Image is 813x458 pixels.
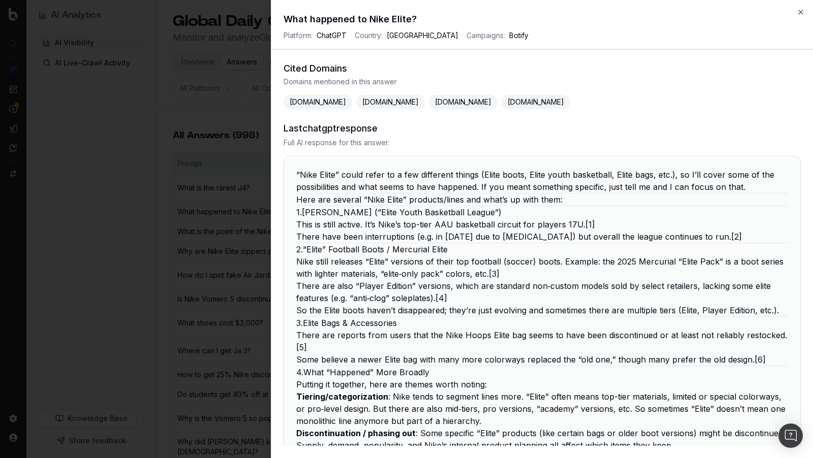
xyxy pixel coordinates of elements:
[296,304,788,316] p: So the Elite boots haven’t disappeared; they’re just evolving and sometimes there are multiple ti...
[317,30,347,41] span: ChatGPT
[502,95,570,109] span: [DOMAIN_NAME]
[296,218,788,231] li: This is still active. It’s Nike’s top-tier AAU basketball circuit for players 17U. [ 1 ]
[296,428,416,438] strong: Discontinuation / phasing out
[284,77,801,87] span: Domains mentioned in this answer
[296,391,388,402] strong: Tiering/categorization
[296,317,788,329] h3: 3 . Elite Bags & Accessories
[296,243,788,255] h3: 2 . “Elite” Football Boots / Mercurial Elite
[296,193,788,206] p: Here are several “Nike Elite” products/lines and what’s up with them:
[296,231,788,243] li: There have been interruptions (e.g. in [DATE] due to [MEDICAL_DATA]) but overall the league conti...
[296,390,788,427] li: : Nike tends to segment lines more. “Elite” often means top-tier materials, limited or special co...
[356,95,425,109] span: [DOMAIN_NAME]
[429,95,497,109] span: [DOMAIN_NAME]
[296,329,788,353] li: There are reports from users that the Nike Hoops Elite bag seems to have been discontinued or at ...
[296,280,788,304] li: There are also “Player Edition” versions, which are standard non‑custom models sold by select ret...
[296,427,788,451] li: : Some specific “Elite” products (like certain bags or older boot versions) might be discontinued...
[296,366,788,378] h3: 4 . What “Happened” More Broadly
[296,169,788,193] p: “Nike Elite” could refer to a few different things (Elite boots, Elite youth basketball, Elite ba...
[284,12,801,26] h2: What happened to Nike Elite?
[387,30,458,41] span: [GEOGRAPHIC_DATA]
[284,61,801,76] h3: Cited Domains
[296,378,788,390] p: Putting it together, here are themes worth noting:
[509,30,528,41] span: Botify
[296,255,788,280] li: Nike still releases “Elite” versions of their top football (soccer) boots. Example: the 2025 Merc...
[355,30,383,41] span: Country:
[284,95,352,109] span: [DOMAIN_NAME]
[284,30,312,41] span: Platform:
[284,138,801,148] span: Full AI response for this answer:
[466,30,505,41] span: Campaigns:
[284,121,801,136] h3: Last chatgpt response
[296,353,788,366] li: Some believe a newer Elite bag with many more colorways replaced the “old one,” though many prefe...
[296,206,788,218] h3: 1 . [PERSON_NAME] (“Elite Youth Basketball League”)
